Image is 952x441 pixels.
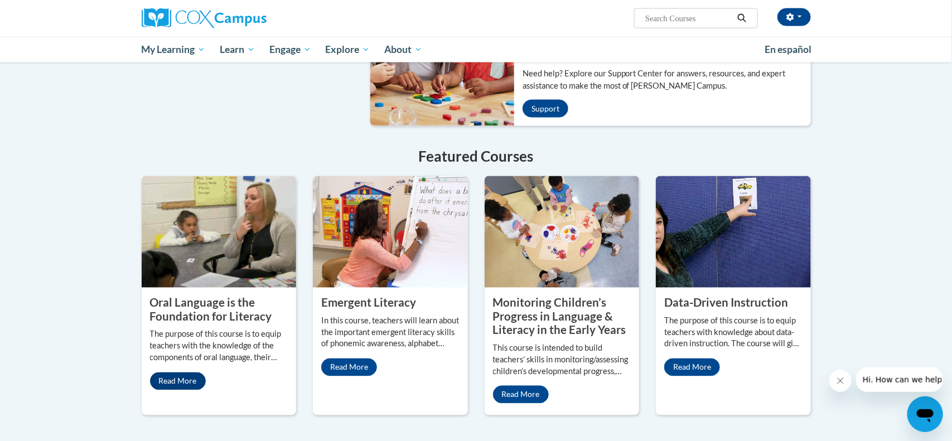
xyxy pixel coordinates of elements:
[758,38,819,61] a: En español
[523,100,568,118] a: Support
[485,176,640,288] img: Monitoring Children’s Progress in Language & Literacy in the Early Years
[765,43,812,55] span: En español
[321,296,416,309] property: Emergent Literacy
[664,316,803,351] p: The purpose of this course is to equip teachers with knowledge about data-driven instruction. The...
[150,296,272,323] property: Oral Language is the Foundation for Literacy
[493,386,549,404] a: Read More
[325,43,370,56] span: Explore
[829,370,852,392] iframe: Close message
[262,37,318,62] a: Engage
[142,146,811,168] h4: Featured Courses
[142,176,297,288] img: Oral Language is the Foundation for Literacy
[150,372,206,390] a: Read More
[321,316,460,351] p: In this course, teachers will learn about the important emergent literacy skills of phonemic awar...
[493,343,631,378] p: This course is intended to build teachers’ skills in monitoring/assessing children’s developmenta...
[220,43,255,56] span: Learn
[134,37,213,62] a: My Learning
[777,8,811,26] button: Account Settings
[656,176,811,288] img: Data-Driven Instruction
[493,296,626,337] property: Monitoring Children’s Progress in Language & Literacy in the Early Years
[150,329,288,364] p: The purpose of this course is to equip teachers with the knowledge of the components of oral lang...
[907,396,943,432] iframe: Button to launch messaging window
[644,12,733,25] input: Search Courses
[125,37,828,62] div: Main menu
[7,8,90,17] span: Hi. How can we help?
[523,67,811,92] p: Need help? Explore our Support Center for answers, resources, and expert assistance to make the m...
[377,37,429,62] a: About
[141,43,205,56] span: My Learning
[212,37,262,62] a: Learn
[142,8,267,28] img: Cox Campus
[269,43,311,56] span: Engage
[384,43,422,56] span: About
[318,37,377,62] a: Explore
[664,358,720,376] a: Read More
[321,358,377,376] a: Read More
[733,12,750,25] button: Search
[142,8,354,28] a: Cox Campus
[664,296,788,309] property: Data-Driven Instruction
[856,367,943,392] iframe: Message from company
[313,176,468,288] img: Emergent Literacy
